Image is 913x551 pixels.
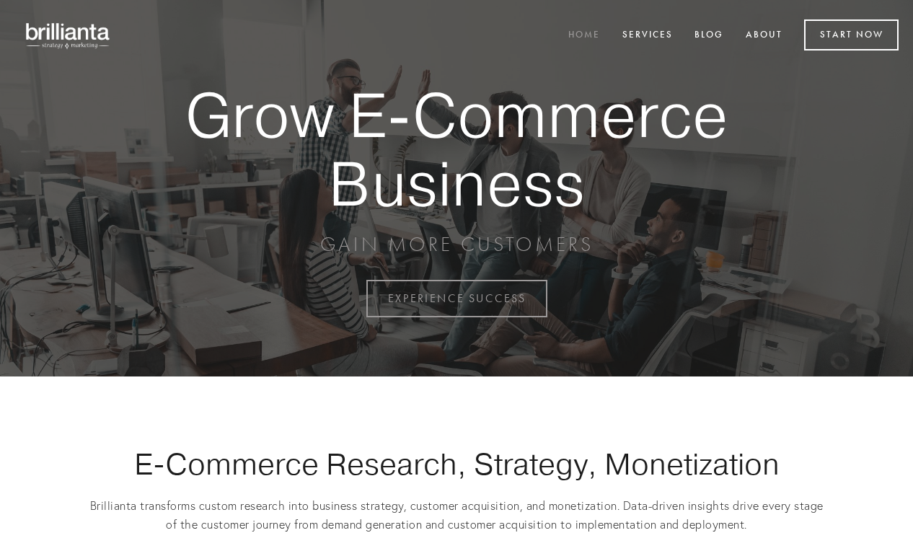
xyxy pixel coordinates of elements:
p: GAIN MORE CUSTOMERS [135,232,778,257]
img: brillianta - research, strategy, marketing [14,14,123,56]
h1: E-Commerce Research, Strategy, Monetization [89,446,824,482]
a: EXPERIENCE SUCCESS [366,280,547,317]
p: Brillianta transforms custom research into business strategy, customer acquisition, and monetizat... [89,497,824,534]
a: Home [559,24,609,48]
a: Start Now [804,19,899,50]
a: About [736,24,792,48]
strong: Grow E-Commerce Business [135,81,778,217]
a: Services [613,24,682,48]
a: Blog [685,24,733,48]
